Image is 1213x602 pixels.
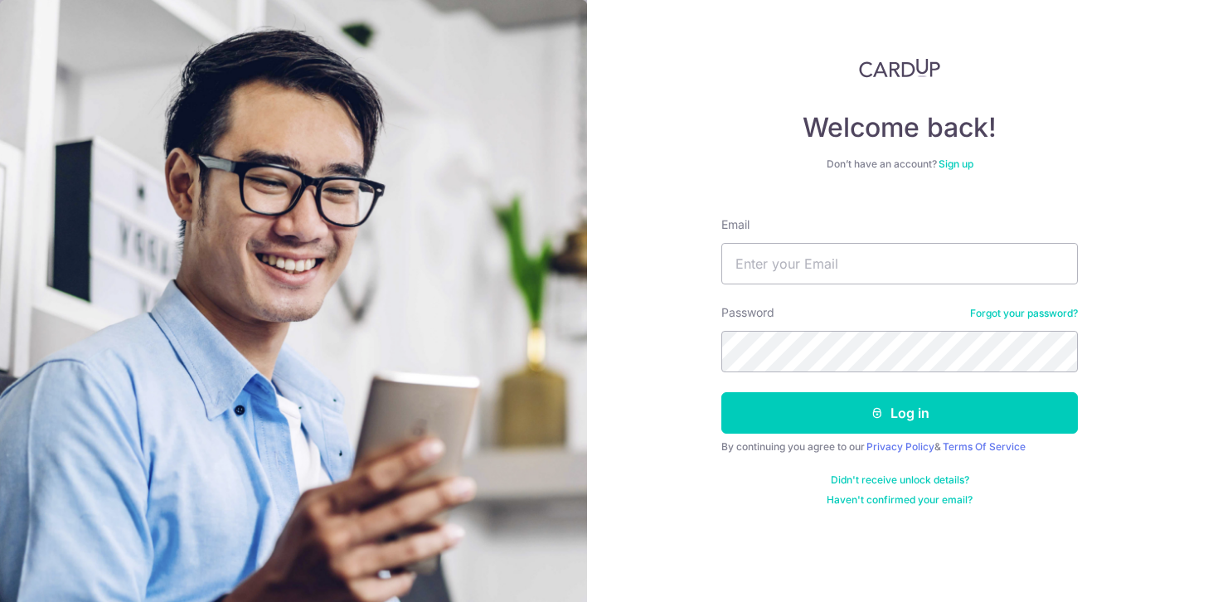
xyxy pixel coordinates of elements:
input: Enter your Email [721,243,1078,284]
a: Forgot your password? [970,307,1078,320]
a: Didn't receive unlock details? [831,473,969,487]
a: Haven't confirmed your email? [827,493,973,507]
a: Privacy Policy [866,440,934,453]
button: Log in [721,392,1078,434]
a: Sign up [939,158,973,170]
label: Password [721,304,774,321]
div: Don’t have an account? [721,158,1078,171]
label: Email [721,216,750,233]
div: By continuing you agree to our & [721,440,1078,454]
img: CardUp Logo [859,58,940,78]
h4: Welcome back! [721,111,1078,144]
a: Terms Of Service [943,440,1026,453]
